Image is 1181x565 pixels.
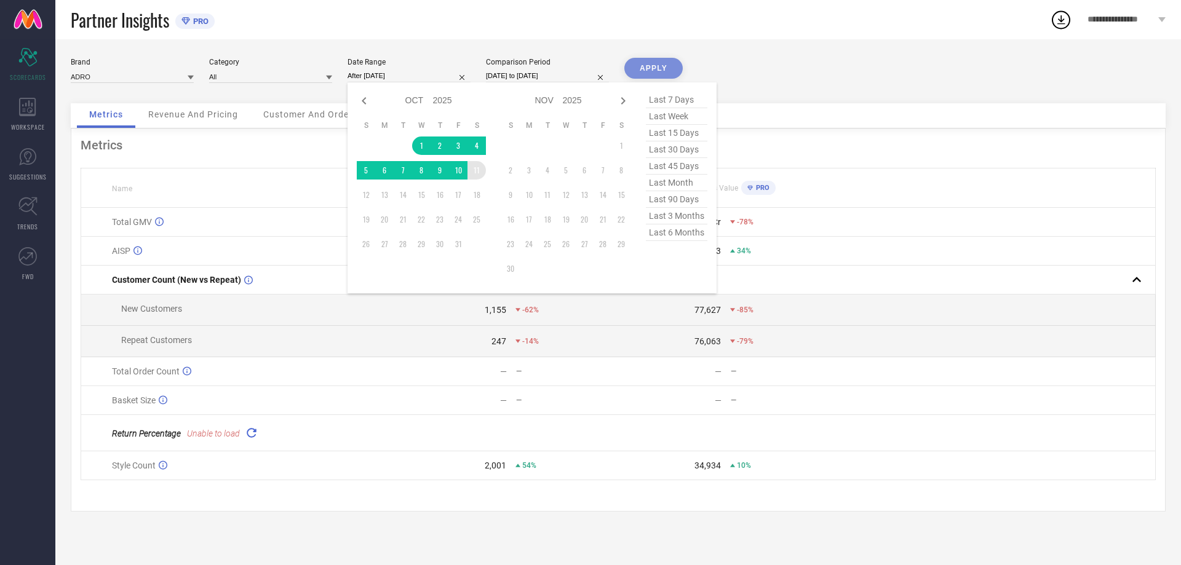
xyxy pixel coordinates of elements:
[394,235,412,253] td: Tue Oct 28 2025
[538,235,557,253] td: Tue Nov 25 2025
[516,367,618,376] div: —
[520,186,538,204] td: Mon Nov 10 2025
[112,460,156,470] span: Style Count
[357,235,375,253] td: Sun Oct 26 2025
[449,161,467,180] td: Fri Oct 10 2025
[449,186,467,204] td: Fri Oct 17 2025
[431,161,449,180] td: Thu Oct 09 2025
[485,460,506,470] div: 2,001
[9,172,47,181] span: SUGGESTIONS
[11,122,45,132] span: WORKSPACE
[594,161,612,180] td: Fri Nov 07 2025
[612,121,630,130] th: Saturday
[646,175,707,191] span: last month
[575,210,594,229] td: Thu Nov 20 2025
[616,93,630,108] div: Next month
[187,429,240,438] span: Unable to load
[449,210,467,229] td: Fri Oct 24 2025
[557,121,575,130] th: Wednesday
[501,186,520,204] td: Sun Nov 09 2025
[501,121,520,130] th: Sunday
[89,109,123,119] span: Metrics
[375,161,394,180] td: Mon Oct 06 2025
[112,184,132,193] span: Name
[538,210,557,229] td: Tue Nov 18 2025
[357,161,375,180] td: Sun Oct 05 2025
[190,17,209,26] span: PRO
[394,186,412,204] td: Tue Oct 14 2025
[10,73,46,82] span: SCORECARDS
[449,136,467,155] td: Fri Oct 03 2025
[694,305,721,315] div: 77,627
[646,158,707,175] span: last 45 days
[22,272,34,281] span: FWD
[375,186,394,204] td: Mon Oct 13 2025
[500,395,507,405] div: —
[357,186,375,204] td: Sun Oct 12 2025
[431,136,449,155] td: Thu Oct 02 2025
[646,141,707,158] span: last 30 days
[394,210,412,229] td: Tue Oct 21 2025
[575,161,594,180] td: Thu Nov 06 2025
[646,92,707,108] span: last 7 days
[412,186,431,204] td: Wed Oct 15 2025
[715,366,722,376] div: —
[112,217,152,227] span: Total GMV
[486,58,609,66] div: Comparison Period
[467,136,486,155] td: Sat Oct 04 2025
[81,138,1156,152] div: Metrics
[121,335,192,345] span: Repeat Customers
[431,210,449,229] td: Thu Oct 23 2025
[737,337,754,346] span: -79%
[594,210,612,229] td: Fri Nov 21 2025
[737,306,754,314] span: -85%
[71,7,169,33] span: Partner Insights
[412,210,431,229] td: Wed Oct 22 2025
[520,235,538,253] td: Mon Nov 24 2025
[694,460,721,470] div: 34,934
[412,235,431,253] td: Wed Oct 29 2025
[612,235,630,253] td: Sat Nov 29 2025
[737,247,751,255] span: 34%
[501,259,520,278] td: Sun Nov 30 2025
[467,210,486,229] td: Sat Oct 25 2025
[594,235,612,253] td: Fri Nov 28 2025
[516,396,618,405] div: —
[394,121,412,130] th: Tuesday
[538,121,557,130] th: Tuesday
[17,222,38,231] span: TRENDS
[575,186,594,204] td: Thu Nov 13 2025
[501,210,520,229] td: Sun Nov 16 2025
[431,235,449,253] td: Thu Oct 30 2025
[737,461,751,470] span: 10%
[557,186,575,204] td: Wed Nov 12 2025
[148,109,238,119] span: Revenue And Pricing
[467,161,486,180] td: Sat Oct 11 2025
[501,161,520,180] td: Sun Nov 02 2025
[467,121,486,130] th: Saturday
[449,121,467,130] th: Friday
[522,306,539,314] span: -62%
[209,58,332,66] div: Category
[737,218,754,226] span: -78%
[394,161,412,180] td: Tue Oct 07 2025
[522,461,536,470] span: 54%
[1050,9,1072,31] div: Open download list
[520,210,538,229] td: Mon Nov 17 2025
[112,395,156,405] span: Basket Size
[646,208,707,224] span: last 3 months
[612,161,630,180] td: Sat Nov 08 2025
[348,58,471,66] div: Date Range
[753,184,769,192] span: PRO
[594,186,612,204] td: Fri Nov 14 2025
[500,366,507,376] div: —
[557,235,575,253] td: Wed Nov 26 2025
[412,161,431,180] td: Wed Oct 08 2025
[575,235,594,253] td: Thu Nov 27 2025
[715,395,722,405] div: —
[538,186,557,204] td: Tue Nov 11 2025
[112,246,130,256] span: AISP
[375,235,394,253] td: Mon Oct 27 2025
[357,93,372,108] div: Previous month
[112,429,181,438] span: Return Percentage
